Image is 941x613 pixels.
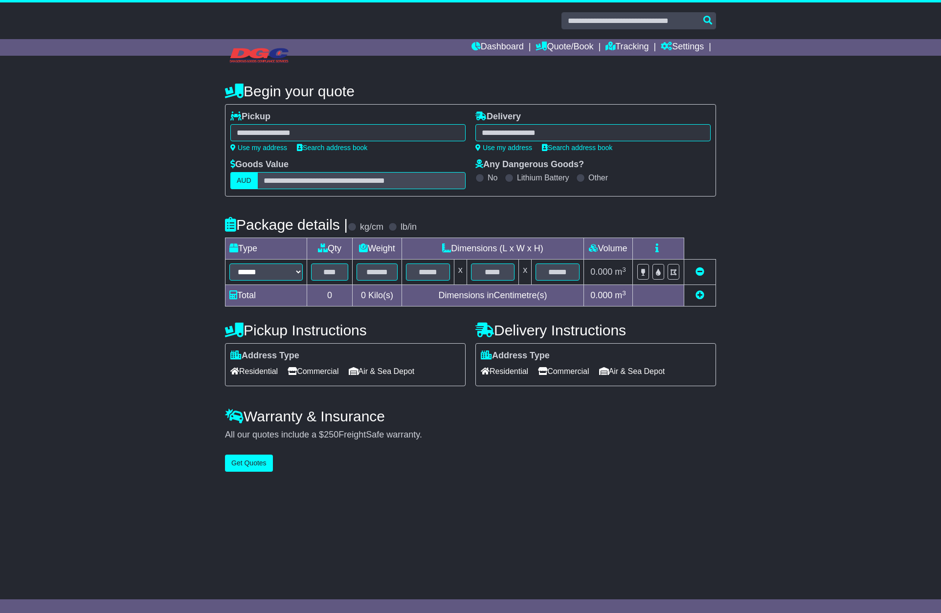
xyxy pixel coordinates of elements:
[360,222,383,233] label: kg/cm
[605,39,649,56] a: Tracking
[661,39,704,56] a: Settings
[475,159,584,170] label: Any Dangerous Goods?
[615,267,626,277] span: m
[599,364,665,379] span: Air & Sea Depot
[225,217,348,233] h4: Package details |
[590,290,612,300] span: 0.000
[695,290,704,300] a: Add new item
[542,144,612,152] a: Search address book
[622,266,626,273] sup: 3
[488,173,497,182] label: No
[230,144,287,152] a: Use my address
[297,144,367,152] a: Search address book
[454,260,467,285] td: x
[402,285,583,306] td: Dimensions in Centimetre(s)
[590,267,612,277] span: 0.000
[225,83,716,99] h4: Begin your quote
[538,364,589,379] span: Commercial
[588,173,608,182] label: Other
[583,238,632,260] td: Volume
[230,350,299,361] label: Address Type
[324,430,338,439] span: 250
[225,455,273,472] button: Get Quotes
[695,267,704,277] a: Remove this item
[353,285,402,306] td: Kilo(s)
[225,285,307,306] td: Total
[230,364,278,379] span: Residential
[230,159,289,170] label: Goods Value
[517,173,569,182] label: Lithium Battery
[288,364,338,379] span: Commercial
[353,238,402,260] td: Weight
[225,408,716,424] h4: Warranty & Insurance
[225,322,466,338] h4: Pickup Instructions
[307,285,353,306] td: 0
[230,172,258,189] label: AUD
[622,289,626,297] sup: 3
[225,238,307,260] td: Type
[481,364,528,379] span: Residential
[475,111,521,122] label: Delivery
[361,290,366,300] span: 0
[475,144,532,152] a: Use my address
[475,322,716,338] h4: Delivery Instructions
[402,238,583,260] td: Dimensions (L x W x H)
[615,290,626,300] span: m
[481,350,550,361] label: Address Type
[307,238,353,260] td: Qty
[230,111,270,122] label: Pickup
[225,430,716,440] div: All our quotes include a $ FreightSafe warranty.
[519,260,532,285] td: x
[401,222,417,233] label: lb/in
[536,39,593,56] a: Quote/Book
[349,364,415,379] span: Air & Sea Depot
[471,39,524,56] a: Dashboard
